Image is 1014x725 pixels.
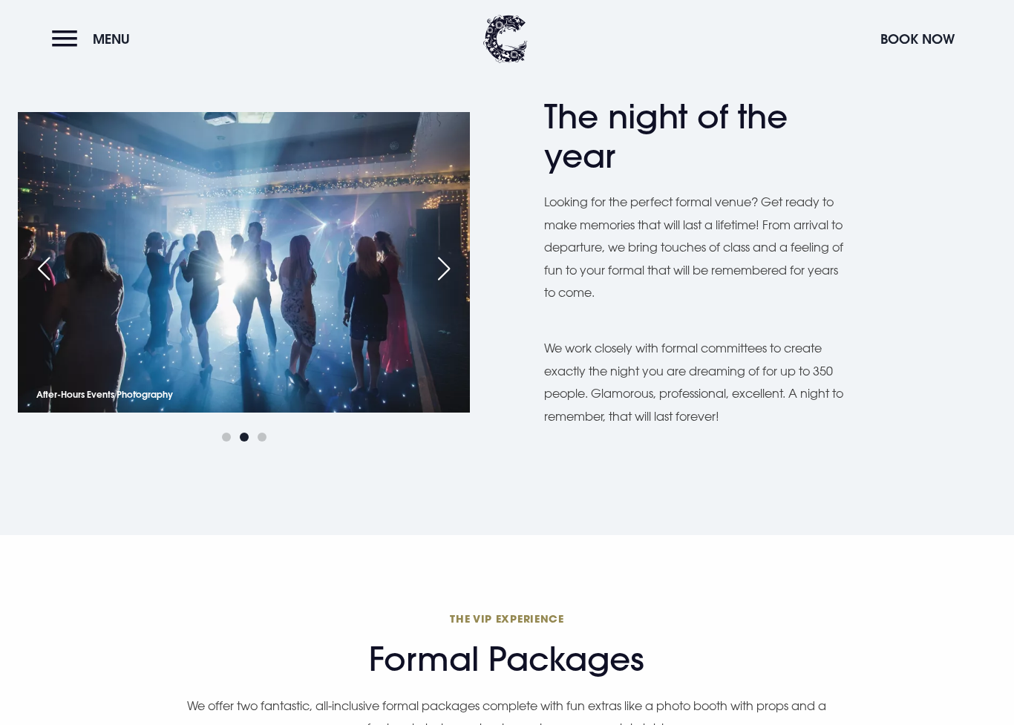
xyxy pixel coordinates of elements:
span: The VIP Experience [184,611,831,626]
p: After-Hours Events Photography [36,386,173,403]
div: Previous slide [25,252,62,285]
button: Menu [52,23,137,55]
span: Go to slide 1 [222,433,231,442]
span: Go to slide 3 [258,433,266,442]
img: Clandeboye Lodge [483,15,528,63]
button: Book Now [873,23,962,55]
span: Go to slide 2 [240,433,249,442]
div: Next slide [425,252,462,285]
img: People dancing at an formal venue in Northern Ireland [18,112,470,413]
h2: The night of the year [544,97,834,176]
p: Looking for the perfect formal venue? Get ready to make memories that will last a lifetime! From ... [544,191,848,304]
h2: Formal Packages [184,611,831,679]
span: Menu [93,30,130,47]
p: We work closely with formal committees to create exactly the night you are dreaming of for up to ... [544,337,848,427]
